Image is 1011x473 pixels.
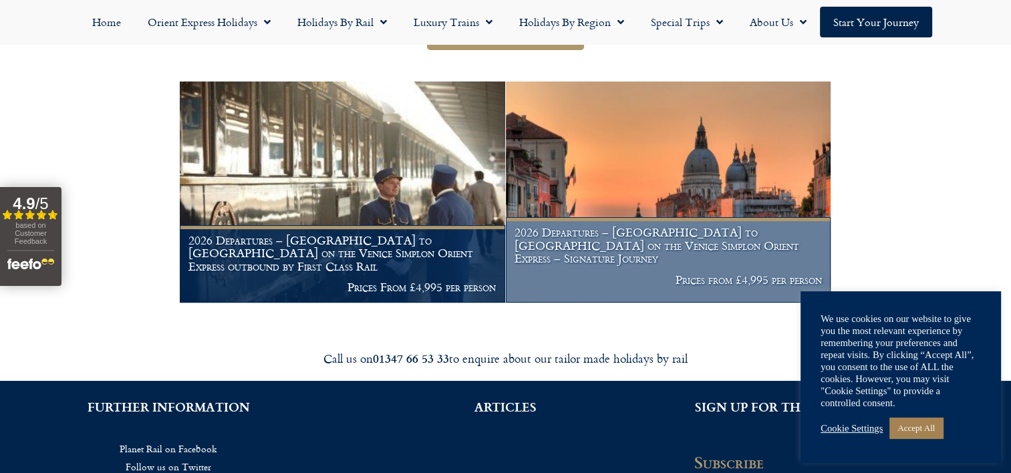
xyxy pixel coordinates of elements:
[7,7,1004,37] nav: Menu
[506,82,832,303] a: 2026 Departures – [GEOGRAPHIC_DATA] to [GEOGRAPHIC_DATA] on the Venice Simplon Orient Express – S...
[821,313,981,409] div: We use cookies on our website to give you the most relevant experience by remembering your prefer...
[506,82,831,303] img: Orient Express Special Venice compressed
[134,7,284,37] a: Orient Express Holidays
[79,7,134,37] a: Home
[736,7,820,37] a: About Us
[20,401,317,413] h2: FURTHER INFORMATION
[821,422,883,434] a: Cookie Settings
[188,234,496,273] h1: 2026 Departures – [GEOGRAPHIC_DATA] to [GEOGRAPHIC_DATA] on the Venice Simplon Orient Express out...
[515,273,822,287] p: Prices from £4,995 per person
[132,351,880,366] div: Call us on to enquire about our tailor made holidays by rail
[637,7,736,37] a: Special Trips
[284,7,400,37] a: Holidays by Rail
[889,418,943,438] a: Accept All
[373,349,449,367] strong: 01347 66 53 33
[694,453,901,472] h2: Subscribe
[400,7,506,37] a: Luxury Trains
[20,440,317,458] a: Planet Rail on Facebook
[180,82,506,303] a: 2026 Departures – [GEOGRAPHIC_DATA] to [GEOGRAPHIC_DATA] on the Venice Simplon Orient Express out...
[694,401,991,413] h2: SIGN UP FOR THE PLANET RAIL NEWSLETTER
[515,226,822,265] h1: 2026 Departures – [GEOGRAPHIC_DATA] to [GEOGRAPHIC_DATA] on the Venice Simplon Orient Express – S...
[506,7,637,37] a: Holidays by Region
[188,281,496,294] p: Prices From £4,995 per person
[357,401,654,413] h2: ARTICLES
[820,7,932,37] a: Start your Journey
